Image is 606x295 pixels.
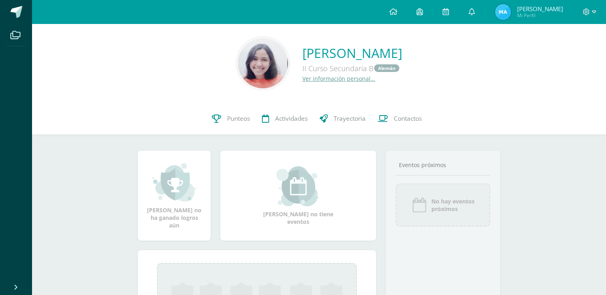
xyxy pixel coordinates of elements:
img: event_icon.png [411,197,427,213]
div: II Curso Secundaria B [302,62,402,75]
span: [PERSON_NAME] [517,5,563,13]
span: Punteos [227,114,250,123]
a: Trayectoria [314,103,372,135]
span: Trayectoria [334,114,366,123]
img: event_small.png [276,166,320,206]
a: Ver información personal... [302,75,375,82]
span: Actividades [275,114,308,123]
img: d501895f0b1b014ee5d57c32e3634db6.png [238,38,288,88]
a: [PERSON_NAME] [302,44,402,62]
span: Contactos [394,114,422,123]
span: No hay eventos próximos [431,197,475,213]
a: Punteos [206,103,256,135]
span: Mi Perfil [517,12,563,19]
a: Alemán [374,64,399,72]
a: Actividades [256,103,314,135]
div: [PERSON_NAME] no ha ganado logros aún [146,162,203,229]
img: achievement_small.png [153,162,196,202]
div: Eventos próximos [396,161,490,169]
img: 41c609d28b17aa9c7118fd036947e6fc.png [495,4,511,20]
a: Contactos [372,103,428,135]
div: [PERSON_NAME] no tiene eventos [258,166,338,225]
